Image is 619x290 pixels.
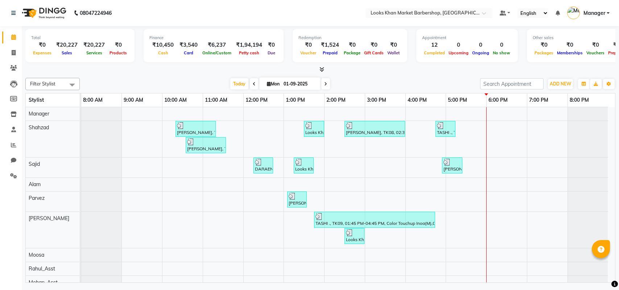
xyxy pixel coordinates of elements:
[29,181,41,188] span: Alam
[29,279,58,286] span: Mohan_Asst
[585,41,606,49] div: ₹0
[29,215,69,222] span: [PERSON_NAME]
[29,124,49,131] span: Shahzad
[29,195,45,201] span: Parvez
[29,265,55,272] span: Rahul_Asst
[305,122,323,136] div: Looks Khan Market Barbershop Walkin, TK06, 01:30 PM-02:00 PM, [PERSON_NAME] Trimming
[108,41,129,49] div: ₹0
[288,193,306,206] div: [PERSON_NAME], TK04, 01:05 PM-01:35 PM, Stylist Cut(M)
[555,50,585,55] span: Memberships
[284,95,307,105] a: 1:00 PM
[80,3,112,23] b: 08047224946
[201,41,233,49] div: ₹6,237
[186,138,225,152] div: [PERSON_NAME], TK02, 10:35 AM-11:35 AM, Royal Shave Experience
[201,50,233,55] span: Online/Custom
[230,78,248,89] span: Today
[237,50,261,55] span: Petty cash
[470,50,491,55] span: Ongoing
[254,159,272,172] div: DARAEN DSAJKHDGKASJ, TK03, 12:15 PM-12:45 PM, Stylist Cut(M)
[298,50,318,55] span: Voucher
[365,95,388,105] a: 3:00 PM
[294,159,313,172] div: Looks Khan Market Barbershop Walkin, TK05, 01:15 PM-01:45 PM, Stylist Cut(M)
[422,50,447,55] span: Completed
[406,95,429,105] a: 4:00 PM
[108,50,129,55] span: Products
[446,95,469,105] a: 5:00 PM
[29,161,40,167] span: Sajid
[265,81,281,87] span: Mon
[182,50,195,55] span: Card
[533,41,555,49] div: ₹0
[362,41,385,49] div: ₹0
[318,41,342,49] div: ₹1,524
[29,97,44,103] span: Stylist
[362,50,385,55] span: Gift Cards
[233,41,265,49] div: ₹1,94,194
[533,50,555,55] span: Packages
[30,81,55,87] span: Filter Stylist
[567,7,580,19] img: Manager
[298,35,401,41] div: Redemption
[149,35,278,41] div: Finance
[203,95,229,105] a: 11:00 AM
[487,95,509,105] a: 6:00 PM
[156,50,170,55] span: Cash
[385,41,401,49] div: ₹0
[81,41,108,49] div: ₹20,227
[315,213,434,227] div: TASHI ., TK09, 01:45 PM-04:45 PM, Color Touchup Inoa(M),Cr.Stylist Cut(M),Cr.Stylist Cut(M)
[555,41,585,49] div: ₹0
[321,50,339,55] span: Prepaid
[149,41,177,49] div: ₹10,450
[281,79,318,89] input: 2025-09-01
[176,122,215,136] div: [PERSON_NAME], TK01, 10:20 AM-11:20 AM, Stylist Cut(M),[PERSON_NAME] Trimming
[480,78,544,89] input: Search Appointment
[60,50,74,55] span: Sales
[491,50,512,55] span: No show
[31,41,53,49] div: ₹0
[422,35,512,41] div: Appointment
[84,50,104,55] span: Services
[342,41,362,49] div: ₹0
[527,95,550,105] a: 7:00 PM
[470,41,491,49] div: 0
[585,50,606,55] span: Vouchers
[568,95,591,105] a: 8:00 PM
[342,50,362,55] span: Package
[385,50,401,55] span: Wallet
[53,41,81,49] div: ₹20,227
[266,50,277,55] span: Due
[583,9,605,17] span: Manager
[29,252,44,258] span: Moosa
[436,122,455,136] div: TASHI ., TK09, 04:45 PM-05:15 PM, Stylist Cut(M)
[550,81,571,87] span: ADD NEW
[122,95,145,105] a: 9:00 AM
[29,110,49,117] span: Manager
[447,50,470,55] span: Upcoming
[18,3,68,23] img: logo
[177,41,201,49] div: ₹3,540
[265,41,278,49] div: ₹0
[162,95,189,105] a: 10:00 AM
[548,79,573,89] button: ADD NEW
[422,41,447,49] div: 12
[491,41,512,49] div: 0
[244,95,269,105] a: 12:00 PM
[345,122,404,136] div: [PERSON_NAME], TK08, 02:30 PM-04:00 PM, [PERSON_NAME] Trimming,Head Massage(M),Shampoo Wash L'ore...
[325,95,347,105] a: 2:00 PM
[447,41,470,49] div: 0
[298,41,318,49] div: ₹0
[443,159,462,172] div: [PERSON_NAME] ., TK10, 04:55 PM-05:25 PM, Stylist Cut(M)
[31,35,129,41] div: Total
[81,95,104,105] a: 8:00 AM
[31,50,53,55] span: Expenses
[345,229,364,243] div: Looks Khan Market Barbershop Walkin, TK07, 02:30 PM-03:00 PM, [PERSON_NAME] Trimming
